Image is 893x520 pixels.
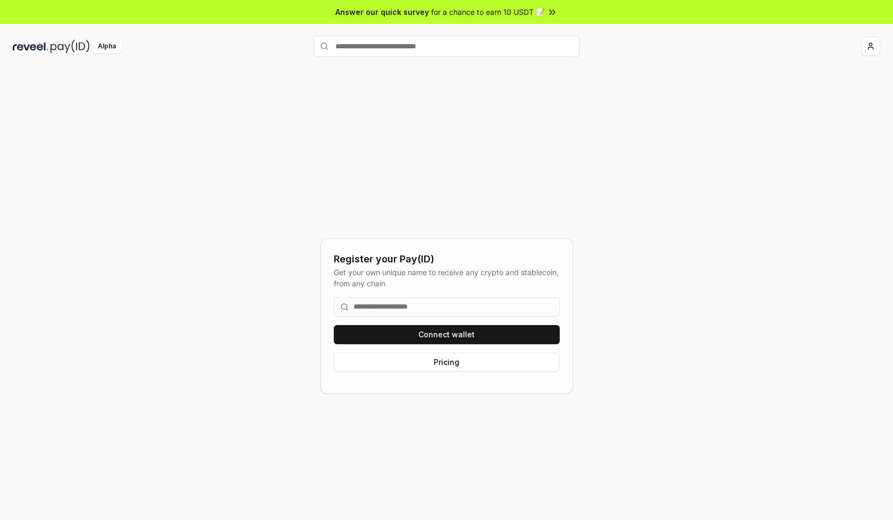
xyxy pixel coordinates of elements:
[92,40,122,53] div: Alpha
[334,267,560,289] div: Get your own unique name to receive any crypto and stablecoin, from any chain
[335,6,429,18] span: Answer our quick survey
[334,252,560,267] div: Register your Pay(ID)
[13,40,48,53] img: reveel_dark
[431,6,545,18] span: for a chance to earn 10 USDT 📝
[50,40,90,53] img: pay_id
[334,325,560,344] button: Connect wallet
[334,353,560,372] button: Pricing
